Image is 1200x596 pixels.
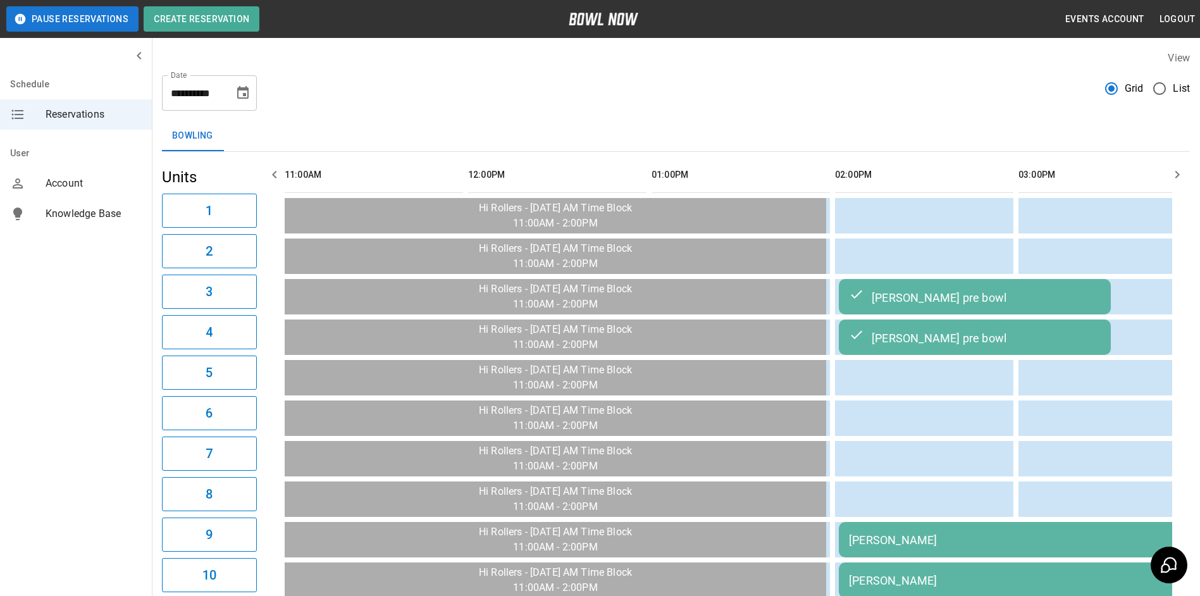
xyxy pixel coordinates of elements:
[162,356,257,390] button: 5
[1125,81,1144,96] span: Grid
[849,574,1193,587] div: [PERSON_NAME]
[206,403,213,423] h6: 6
[849,533,1193,547] div: [PERSON_NAME]
[162,477,257,511] button: 8
[162,437,257,471] button: 7
[206,201,213,221] h6: 1
[144,6,259,32] button: Create Reservation
[1060,8,1149,31] button: Events Account
[206,282,213,302] h6: 3
[206,322,213,342] h6: 4
[162,194,257,228] button: 1
[849,289,1101,304] div: [PERSON_NAME] pre bowl
[285,157,463,193] th: 11:00AM
[206,484,213,504] h6: 8
[206,241,213,261] h6: 2
[162,167,257,187] h5: Units
[162,315,257,349] button: 4
[162,121,1190,151] div: inventory tabs
[206,363,213,383] h6: 5
[162,518,257,552] button: 9
[1154,8,1200,31] button: Logout
[162,234,257,268] button: 2
[1168,52,1190,64] label: View
[162,121,223,151] button: Bowling
[202,565,216,585] h6: 10
[46,206,142,221] span: Knowledge Base
[6,6,139,32] button: Pause Reservations
[1173,81,1190,96] span: List
[206,525,213,545] h6: 9
[569,13,638,25] img: logo
[162,275,257,309] button: 3
[206,444,213,464] h6: 7
[652,157,830,193] th: 01:00PM
[162,558,257,592] button: 10
[46,107,142,122] span: Reservations
[46,176,142,191] span: Account
[468,157,646,193] th: 12:00PM
[849,330,1101,345] div: [PERSON_NAME] pre bowl
[230,80,256,106] button: Choose date, selected date is Sep 17, 2025
[835,157,1013,193] th: 02:00PM
[162,396,257,430] button: 6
